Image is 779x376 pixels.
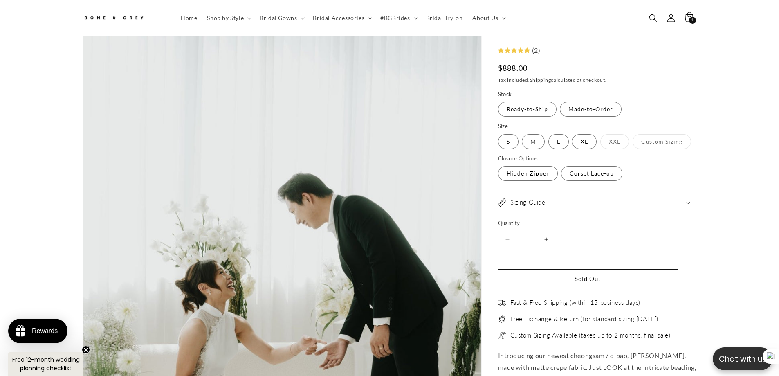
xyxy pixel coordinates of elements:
p: Chat with us [713,353,772,365]
div: Rewards [32,327,58,335]
div: [DATE] [97,202,113,211]
span: #BGBrides [380,14,410,22]
label: M [522,134,545,149]
summary: Sizing Guide [498,193,696,213]
summary: Search [644,9,662,27]
span: 1 [691,17,694,24]
legend: Size [498,123,509,131]
summary: Shop by Style [202,9,255,27]
button: Write a review [559,15,613,29]
div: [PERSON_NAME] [6,202,60,211]
span: Custom Sizing Available (takes up to 2 months, final sale) [510,331,671,340]
div: Tax included. calculated at checkout. [498,76,696,84]
button: Open chatbox [713,347,772,370]
legend: Stock [498,90,513,99]
span: $888.00 [498,63,528,74]
a: 4306338 [PERSON_NAME] [DATE] We had an enjoyable and comfortable time trying on dresses at Bone a... [123,44,243,286]
img: 4306338 [126,44,241,198]
label: Ready-to-Ship [498,102,557,117]
label: S [498,134,519,149]
a: Shipping [530,77,551,83]
span: Bridal Try-on [426,14,463,22]
label: XL [572,134,597,149]
img: Bone and Grey Bridal [83,11,144,25]
span: Shop by Style [207,14,244,22]
label: Quantity [498,220,678,228]
h2: Sizing Guide [510,199,546,207]
span: Bridal Gowns [260,14,297,22]
label: XXL [600,134,629,149]
label: L [548,134,569,149]
label: Corset Lace-up [561,167,622,181]
label: Hidden Zipper [498,167,558,181]
legend: Closure Options [498,155,539,163]
span: Fast & Free Shipping (within 15 business days) [510,299,641,307]
div: (2) [530,45,541,56]
summary: About Us [467,9,509,27]
button: Close teaser [82,346,90,354]
div: I went to the cosy studio located at [GEOGRAPHIC_DATA] for my first try-on session. [PERSON_NAME]... [6,225,113,281]
summary: Bridal Accessories [308,9,375,27]
div: Free 12-month wedding planning checklistClose teaser [8,352,83,376]
img: needle.png [498,331,506,340]
div: [PERSON_NAME] [130,202,184,211]
button: Sold Out [498,269,678,288]
span: Home [181,14,197,22]
span: Free Exchange & Return (for standard sizing [DATE]) [510,315,659,323]
span: About Us [472,14,498,22]
a: Bone and Grey Bridal [80,8,168,28]
summary: #BGBrides [375,9,421,27]
a: Home [176,9,202,27]
label: Made-to-Order [560,102,622,117]
div: [DATE] [220,202,237,211]
img: exchange_2.png [498,315,506,323]
span: Free 12-month wedding planning checklist [12,356,80,372]
summary: Bridal Gowns [255,9,308,27]
div: We had an enjoyable and comfortable time trying on dresses at Bone and Grey with Joy! [PERSON_NAM... [130,225,237,281]
label: Custom Sizing [633,134,691,149]
img: 4306367 [2,44,117,198]
a: Bridal Try-on [421,9,468,27]
span: Bridal Accessories [313,14,364,22]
